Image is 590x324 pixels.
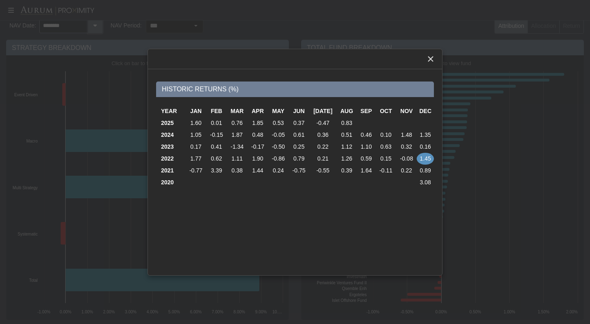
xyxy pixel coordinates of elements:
[417,141,434,153] td: 0.16
[156,129,186,141] th: 2024
[396,153,417,165] td: -0.08
[186,141,206,153] td: 0.17
[417,105,434,117] th: DEC
[309,165,337,177] td: -0.55
[309,117,337,129] td: -0.47
[417,153,434,165] td: 1.45
[227,153,247,165] td: 1.11
[186,105,206,117] th: JAN
[288,153,309,165] td: 0.79
[227,105,247,117] th: MAR
[186,153,206,165] td: 1.77
[357,129,376,141] td: 0.46
[357,105,376,117] th: SEP
[227,141,247,153] td: -1.34
[247,141,268,153] td: -0.17
[288,129,309,141] td: 0.61
[357,165,376,177] td: 1.64
[186,117,206,129] td: 1.60
[206,105,227,117] th: FEB
[268,117,288,129] td: 0.53
[357,153,376,165] td: 0.59
[337,117,357,129] td: 0.83
[247,165,268,177] td: 1.44
[396,129,417,141] td: 1.48
[206,129,227,141] td: -0.15
[309,141,337,153] td: 0.22
[206,153,227,165] td: 0.62
[288,105,309,117] th: JUN
[288,141,309,153] td: 0.25
[417,177,434,188] td: 3.08
[337,105,357,117] th: AUG
[417,165,434,177] td: 0.89
[156,141,186,153] th: 2023
[376,153,396,165] td: 0.15
[268,129,288,141] td: -0.05
[206,141,227,153] td: 0.41
[268,105,288,117] th: MAY
[268,165,288,177] td: 0.24
[206,117,227,129] td: 0.01
[156,177,186,188] th: 2020
[309,129,337,141] td: 0.36
[376,129,396,141] td: 0.10
[288,117,309,129] td: 0.37
[288,165,309,177] td: -0.75
[376,141,396,153] td: 0.63
[337,129,357,141] td: 0.51
[268,153,288,165] td: -0.86
[337,165,357,177] td: 0.39
[247,117,268,129] td: 1.85
[357,141,376,153] td: 1.10
[268,141,288,153] td: -0.50
[376,165,396,177] td: -0.11
[156,105,186,117] th: YEAR
[309,153,337,165] td: 0.21
[227,117,247,129] td: 0.76
[156,165,186,177] th: 2021
[376,105,396,117] th: OCT
[247,105,268,117] th: APR
[396,141,417,153] td: 0.32
[186,165,206,177] td: -0.77
[337,153,357,165] td: 1.26
[156,117,186,129] th: 2025
[417,129,434,141] td: 1.35
[206,165,227,177] td: 3.39
[186,129,206,141] td: 1.05
[396,105,417,117] th: NOV
[423,52,438,66] div: Close
[396,165,417,177] td: 0.22
[337,141,357,153] td: 1.12
[247,153,268,165] td: 1.90
[156,153,186,165] th: 2022
[227,129,247,141] td: 1.87
[156,82,434,97] div: HISTORIC RETURNS (%)
[247,129,268,141] td: 0.48
[309,105,337,117] th: [DATE]
[227,165,247,177] td: 0.38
